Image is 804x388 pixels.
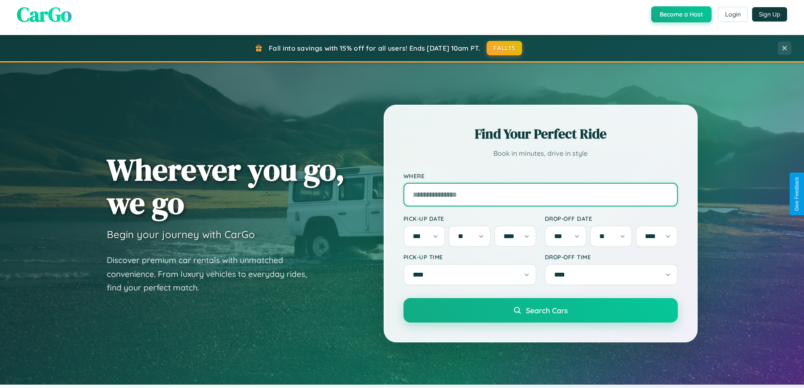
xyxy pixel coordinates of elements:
h2: Find Your Perfect Ride [403,125,678,143]
h1: Wherever you go, we go [107,153,345,220]
span: Fall into savings with 15% off for all users! Ends [DATE] 10am PT. [269,44,480,52]
p: Discover premium car rentals with unmatched convenience. From luxury vehicles to everyday rides, ... [107,253,318,295]
div: Give Feedback [794,177,800,211]
button: Login [718,7,748,22]
p: Book in minutes, drive in style [403,147,678,160]
label: Drop-off Date [545,215,678,222]
button: Become a Host [651,6,712,22]
label: Pick-up Date [403,215,536,222]
button: Search Cars [403,298,678,323]
span: CarGo [17,0,72,28]
h3: Begin your journey with CarGo [107,228,255,241]
label: Pick-up Time [403,253,536,260]
button: FALL15 [487,41,522,55]
label: Drop-off Time [545,253,678,260]
label: Where [403,172,678,179]
button: Sign Up [752,7,787,22]
span: Search Cars [526,306,568,315]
